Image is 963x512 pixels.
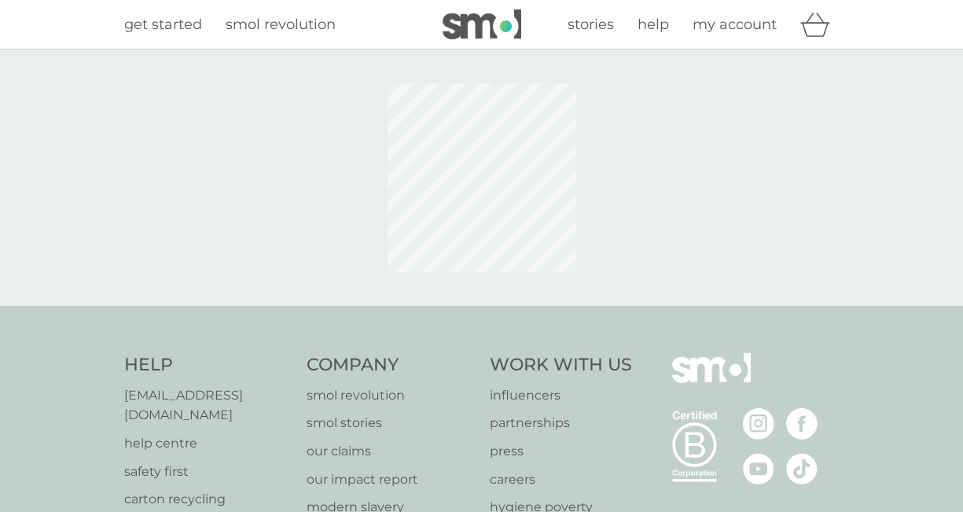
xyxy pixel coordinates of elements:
[307,353,474,378] h4: Company
[124,13,202,36] a: get started
[490,470,632,490] a: careers
[786,408,818,440] img: visit the smol Facebook page
[124,385,292,425] a: [EMAIL_ADDRESS][DOMAIN_NAME]
[307,441,474,462] a: our claims
[743,408,774,440] img: visit the smol Instagram page
[490,353,632,378] h4: Work With Us
[124,489,292,510] a: carton recycling
[638,13,669,36] a: help
[638,16,669,33] span: help
[124,353,292,378] h4: Help
[226,13,336,36] a: smol revolution
[672,353,751,407] img: smol
[743,453,774,484] img: visit the smol Youtube page
[568,13,614,36] a: stories
[800,9,840,40] div: basket
[490,385,632,406] a: influencers
[307,470,474,490] a: our impact report
[693,13,777,36] a: my account
[307,385,474,406] a: smol revolution
[307,413,474,433] a: smol stories
[124,462,292,482] a: safety first
[124,16,202,33] span: get started
[226,16,336,33] span: smol revolution
[124,433,292,454] a: help centre
[443,9,521,39] img: smol
[490,413,632,433] a: partnerships
[693,16,777,33] span: my account
[786,453,818,484] img: visit the smol Tiktok page
[568,16,614,33] span: stories
[490,441,632,462] a: press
